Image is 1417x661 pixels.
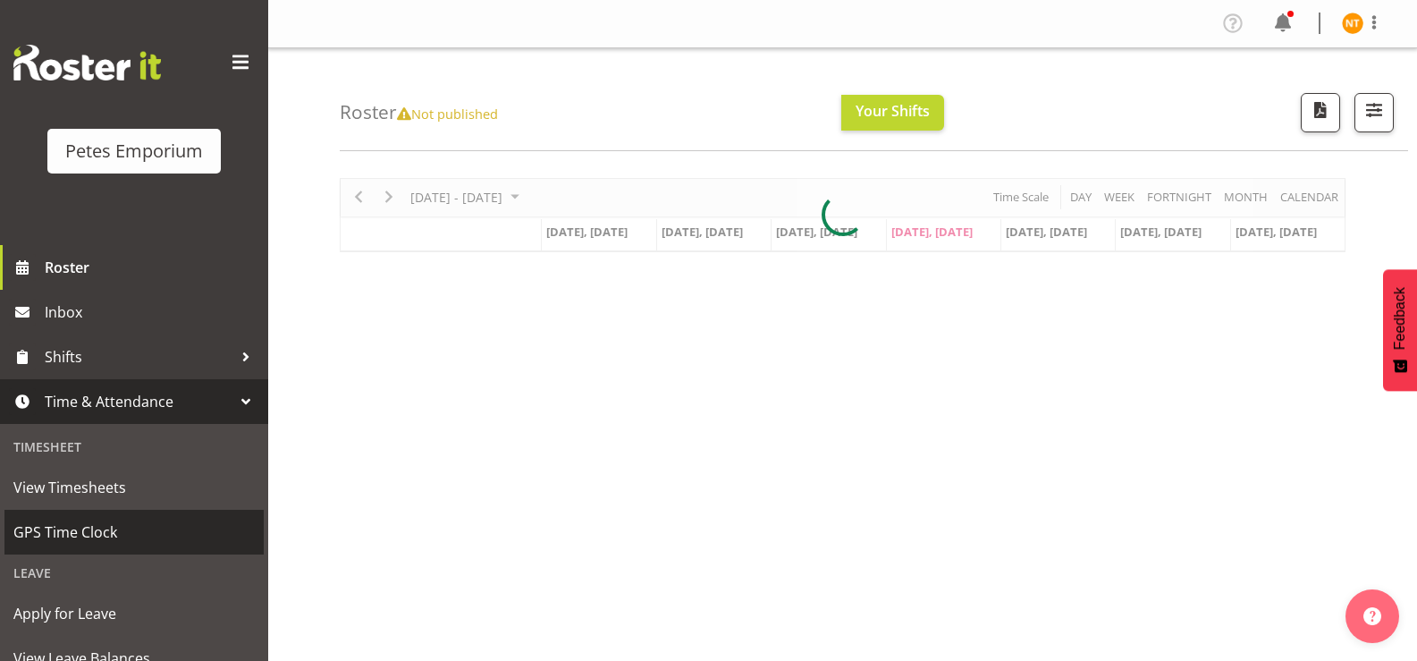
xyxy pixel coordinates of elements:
img: help-xxl-2.png [1363,607,1381,625]
div: Petes Emporium [65,138,203,165]
span: Apply for Leave [13,600,255,627]
span: Time & Attendance [45,388,232,415]
a: Apply for Leave [4,591,264,636]
span: Your Shifts [856,101,930,121]
span: View Timesheets [13,474,255,501]
span: Feedback [1392,287,1408,350]
h4: Roster [340,102,498,123]
div: Leave [4,555,264,591]
span: Not published [397,105,498,123]
img: Rosterit website logo [13,45,161,81]
button: Feedback - Show survey [1383,269,1417,391]
a: GPS Time Clock [4,510,264,555]
button: Download a PDF of the roster according to the set date range. [1301,93,1340,132]
img: nicole-thomson8388.jpg [1342,13,1363,34]
div: Timesheet [4,428,264,465]
span: Roster [45,254,259,281]
span: Inbox [45,299,259,326]
button: Your Shifts [841,95,944,131]
button: Filter Shifts [1354,93,1394,132]
span: GPS Time Clock [13,519,255,546]
span: Shifts [45,343,232,370]
a: View Timesheets [4,465,264,510]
